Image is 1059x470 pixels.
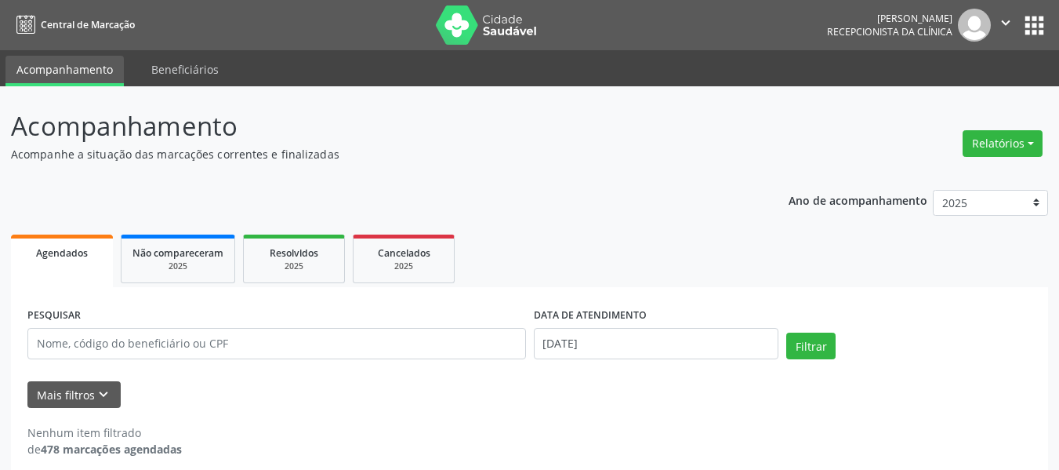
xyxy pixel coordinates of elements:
[27,328,526,359] input: Nome, código do beneficiário ou CPF
[36,246,88,260] span: Agendados
[140,56,230,83] a: Beneficiários
[1021,12,1048,39] button: apps
[11,12,135,38] a: Central de Marcação
[534,304,647,328] label: DATA DE ATENDIMENTO
[11,107,737,146] p: Acompanhamento
[827,12,952,25] div: [PERSON_NAME]
[41,18,135,31] span: Central de Marcação
[534,328,779,359] input: Selecione um intervalo
[364,261,443,272] div: 2025
[41,442,182,457] strong: 478 marcações agendadas
[27,441,182,457] div: de
[789,190,927,209] p: Ano de acompanhamento
[27,304,81,328] label: PESQUISAR
[132,246,223,260] span: Não compareceram
[5,56,124,86] a: Acompanhamento
[11,146,737,162] p: Acompanhe a situação das marcações correntes e finalizadas
[827,25,952,38] span: Recepcionista da clínica
[27,381,121,409] button: Mais filtroskeyboard_arrow_down
[132,261,223,272] div: 2025
[958,9,991,42] img: img
[997,14,1014,31] i: 
[991,9,1021,42] button: 
[95,386,112,403] i: keyboard_arrow_down
[378,246,430,260] span: Cancelados
[786,333,836,359] button: Filtrar
[963,130,1043,157] button: Relatórios
[27,424,182,441] div: Nenhum item filtrado
[270,246,318,260] span: Resolvidos
[255,261,333,272] div: 2025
